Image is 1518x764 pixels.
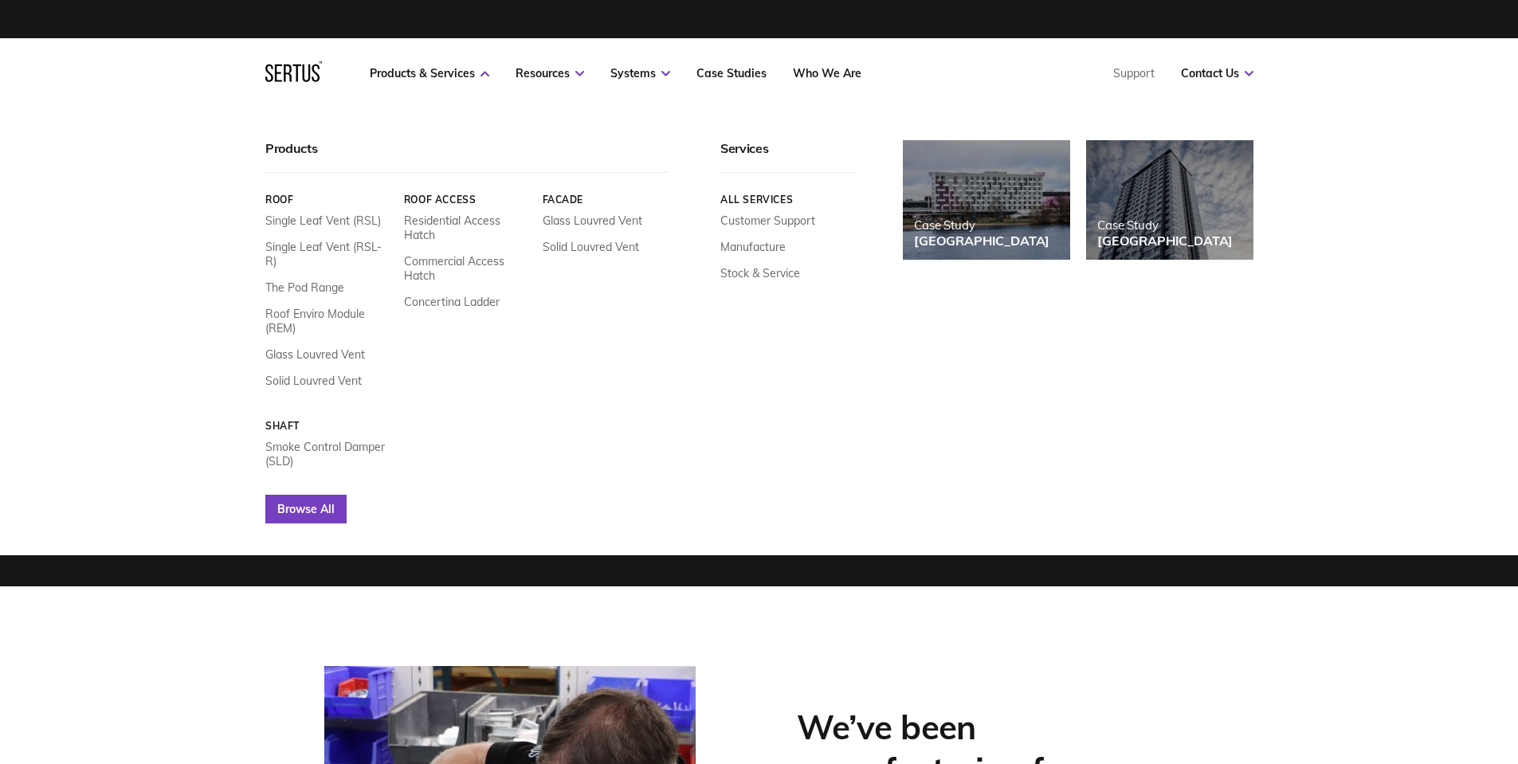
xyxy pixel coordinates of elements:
[1181,66,1253,80] a: Contact Us
[720,194,855,206] a: All services
[1231,579,1518,764] iframe: Chat Widget
[265,374,362,388] a: Solid Louvred Vent
[720,140,855,173] div: Services
[1097,233,1233,249] div: [GEOGRAPHIC_DATA]
[265,280,344,295] a: The Pod Range
[1113,66,1155,80] a: Support
[403,214,530,242] a: Residential Access Hatch
[265,140,669,173] div: Products
[914,233,1049,249] div: [GEOGRAPHIC_DATA]
[1097,217,1233,233] div: Case Study
[265,214,381,228] a: Single Leaf Vent (RSL)
[265,307,392,335] a: Roof Enviro Module (REM)
[542,194,669,206] a: Facade
[720,266,800,280] a: Stock & Service
[903,140,1070,260] a: Case Study[GEOGRAPHIC_DATA]
[265,495,347,523] a: Browse All
[914,217,1049,233] div: Case Study
[542,240,638,254] a: Solid Louvred Vent
[542,214,641,228] a: Glass Louvred Vent
[610,66,670,80] a: Systems
[370,66,489,80] a: Products & Services
[696,66,767,80] a: Case Studies
[265,440,392,468] a: Smoke Control Damper (SLD)
[265,347,365,362] a: Glass Louvred Vent
[720,214,815,228] a: Customer Support
[516,66,584,80] a: Resources
[265,240,392,268] a: Single Leaf Vent (RSL-R)
[403,254,530,283] a: Commercial Access Hatch
[403,295,499,309] a: Concertina Ladder
[1086,140,1253,260] a: Case Study[GEOGRAPHIC_DATA]
[720,240,786,254] a: Manufacture
[793,66,861,80] a: Who We Are
[265,420,392,432] a: Shaft
[265,194,392,206] a: Roof
[403,194,530,206] a: Roof Access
